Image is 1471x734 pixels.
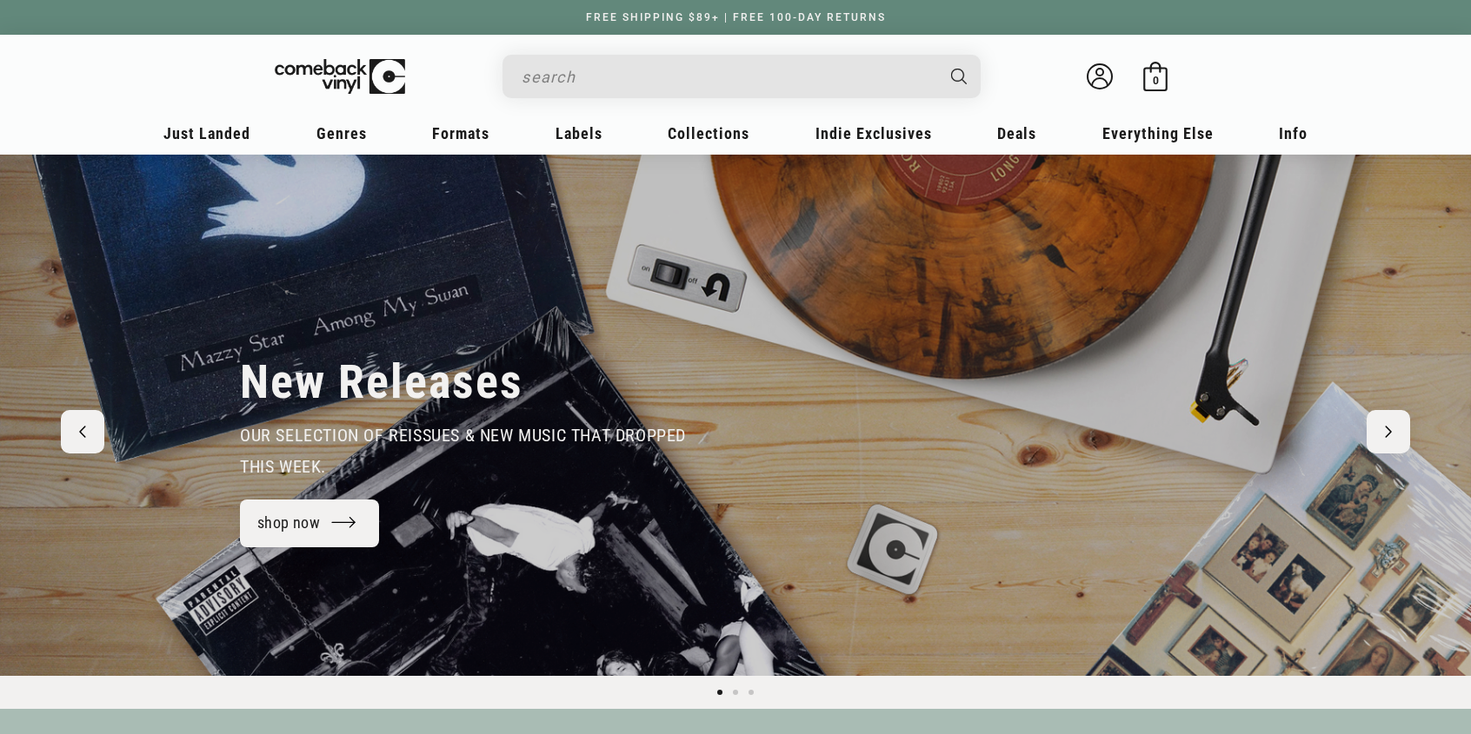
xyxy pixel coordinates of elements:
span: 0 [1153,74,1159,87]
div: Search [503,55,981,98]
a: FREE SHIPPING $89+ | FREE 100-DAY RETURNS [569,11,903,23]
span: Genres [316,124,367,142]
span: Labels [556,124,602,142]
button: Load slide 3 of 3 [743,684,759,700]
button: Load slide 2 of 3 [728,684,743,700]
h2: New Releases [240,354,523,411]
span: Just Landed [163,124,250,142]
button: Next slide [1367,410,1410,453]
span: Indie Exclusives [815,124,932,142]
span: Everything Else [1102,124,1214,142]
span: Formats [432,124,489,142]
span: Deals [997,124,1036,142]
a: shop now [240,499,379,547]
button: Previous slide [61,410,104,453]
button: Load slide 1 of 3 [712,684,728,700]
input: search [522,59,934,95]
button: Search [936,55,983,98]
span: Collections [668,124,749,142]
span: our selection of reissues & new music that dropped this week. [240,425,686,477]
span: Info [1279,124,1308,142]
